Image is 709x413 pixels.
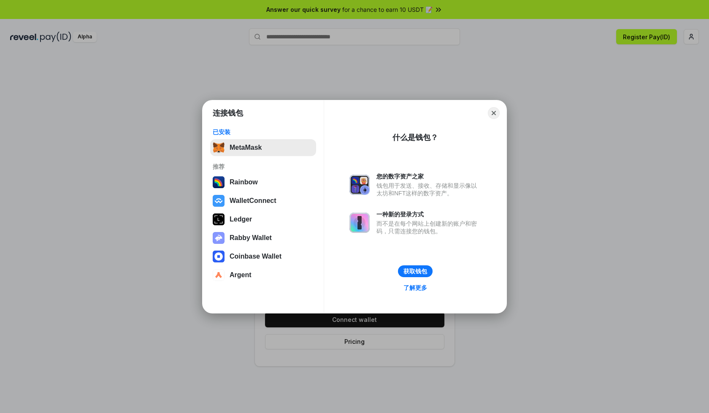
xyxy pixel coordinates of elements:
[398,265,433,277] button: 获取钱包
[213,232,225,244] img: svg+xml,%3Csvg%20xmlns%3D%22http%3A%2F%2Fwww.w3.org%2F2000%2Fsvg%22%20fill%3D%22none%22%20viewBox...
[230,144,262,151] div: MetaMask
[392,132,438,143] div: 什么是钱包？
[230,253,281,260] div: Coinbase Wallet
[213,176,225,188] img: svg+xml,%3Csvg%20width%3D%22120%22%20height%3D%22120%22%20viewBox%3D%220%200%20120%20120%22%20fil...
[210,267,316,283] button: Argent
[213,195,225,207] img: svg+xml,%3Csvg%20width%3D%2228%22%20height%3D%2228%22%20viewBox%3D%220%200%2028%2028%22%20fill%3D...
[349,175,370,195] img: svg+xml,%3Csvg%20xmlns%3D%22http%3A%2F%2Fwww.w3.org%2F2000%2Fsvg%22%20fill%3D%22none%22%20viewBox...
[210,174,316,191] button: Rainbow
[210,229,316,246] button: Rabby Wallet
[403,267,427,275] div: 获取钱包
[230,271,252,279] div: Argent
[230,178,258,186] div: Rainbow
[230,216,252,223] div: Ledger
[213,108,243,118] h1: 连接钱包
[213,142,225,154] img: svg+xml,%3Csvg%20fill%3D%22none%22%20height%3D%2233%22%20viewBox%3D%220%200%2035%2033%22%20width%...
[398,282,432,293] a: 了解更多
[213,163,314,170] div: 推荐
[210,248,316,265] button: Coinbase Wallet
[376,211,481,218] div: 一种新的登录方式
[376,173,481,180] div: 您的数字资产之家
[403,284,427,292] div: 了解更多
[376,182,481,197] div: 钱包用于发送、接收、存储和显示像以太坊和NFT这样的数字资产。
[210,211,316,228] button: Ledger
[349,213,370,233] img: svg+xml,%3Csvg%20xmlns%3D%22http%3A%2F%2Fwww.w3.org%2F2000%2Fsvg%22%20fill%3D%22none%22%20viewBox...
[213,251,225,262] img: svg+xml,%3Csvg%20width%3D%2228%22%20height%3D%2228%22%20viewBox%3D%220%200%2028%2028%22%20fill%3D...
[213,269,225,281] img: svg+xml,%3Csvg%20width%3D%2228%22%20height%3D%2228%22%20viewBox%3D%220%200%2028%2028%22%20fill%3D...
[376,220,481,235] div: 而不是在每个网站上创建新的账户和密码，只需连接您的钱包。
[488,107,500,119] button: Close
[230,234,272,242] div: Rabby Wallet
[210,192,316,209] button: WalletConnect
[213,213,225,225] img: svg+xml,%3Csvg%20xmlns%3D%22http%3A%2F%2Fwww.w3.org%2F2000%2Fsvg%22%20width%3D%2228%22%20height%3...
[230,197,276,205] div: WalletConnect
[213,128,314,136] div: 已安装
[210,139,316,156] button: MetaMask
